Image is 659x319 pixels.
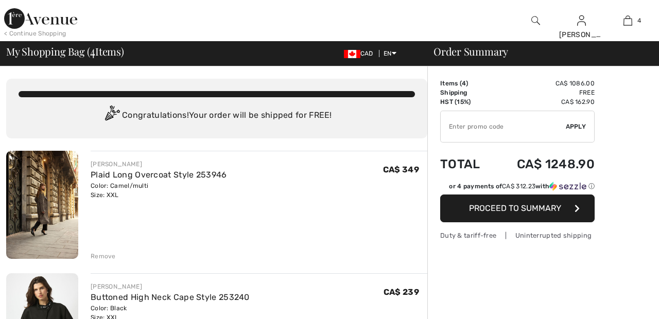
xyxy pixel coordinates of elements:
[449,182,595,191] div: or 4 payments of with
[559,29,604,40] div: [PERSON_NAME]
[493,79,595,88] td: CA$ 1086.00
[384,50,396,57] span: EN
[493,147,595,182] td: CA$ 1248.90
[493,88,595,97] td: Free
[383,165,419,174] span: CA$ 349
[637,16,641,25] span: 4
[91,252,116,261] div: Remove
[577,14,586,27] img: My Info
[91,159,227,169] div: [PERSON_NAME]
[440,88,493,97] td: Shipping
[440,182,595,194] div: or 4 payments ofCA$ 312.23withSezzle Click to learn more about Sezzle
[440,147,493,182] td: Total
[19,105,415,126] div: Congratulations! Your order will be shipped for FREE!
[91,282,250,291] div: [PERSON_NAME]
[4,29,66,38] div: < Continue Shopping
[577,15,586,25] a: Sign In
[440,231,595,240] div: Duty & tariff-free | Uninterrupted shipping
[566,122,586,131] span: Apply
[549,182,586,191] img: Sezzle
[91,292,250,302] a: Buttoned High Neck Cape Style 253240
[6,151,78,259] img: Plaid Long Overcoat Style 253946
[4,8,77,29] img: 1ère Avenue
[91,181,227,200] div: Color: Camel/multi Size: XXL
[502,183,535,190] span: CA$ 312.23
[440,194,595,222] button: Proceed to Summary
[605,14,650,27] a: 4
[421,46,653,57] div: Order Summary
[101,105,122,126] img: Congratulation2.svg
[90,44,95,57] span: 4
[531,14,540,27] img: search the website
[91,170,227,180] a: Plaid Long Overcoat Style 253946
[344,50,360,58] img: Canadian Dollar
[440,79,493,88] td: Items ( )
[440,97,493,107] td: HST (15%)
[6,46,124,57] span: My Shopping Bag ( Items)
[441,111,566,142] input: Promo code
[462,80,466,87] span: 4
[623,14,632,27] img: My Bag
[469,203,561,213] span: Proceed to Summary
[344,50,377,57] span: CAD
[493,97,595,107] td: CA$ 162.90
[384,287,419,297] span: CA$ 239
